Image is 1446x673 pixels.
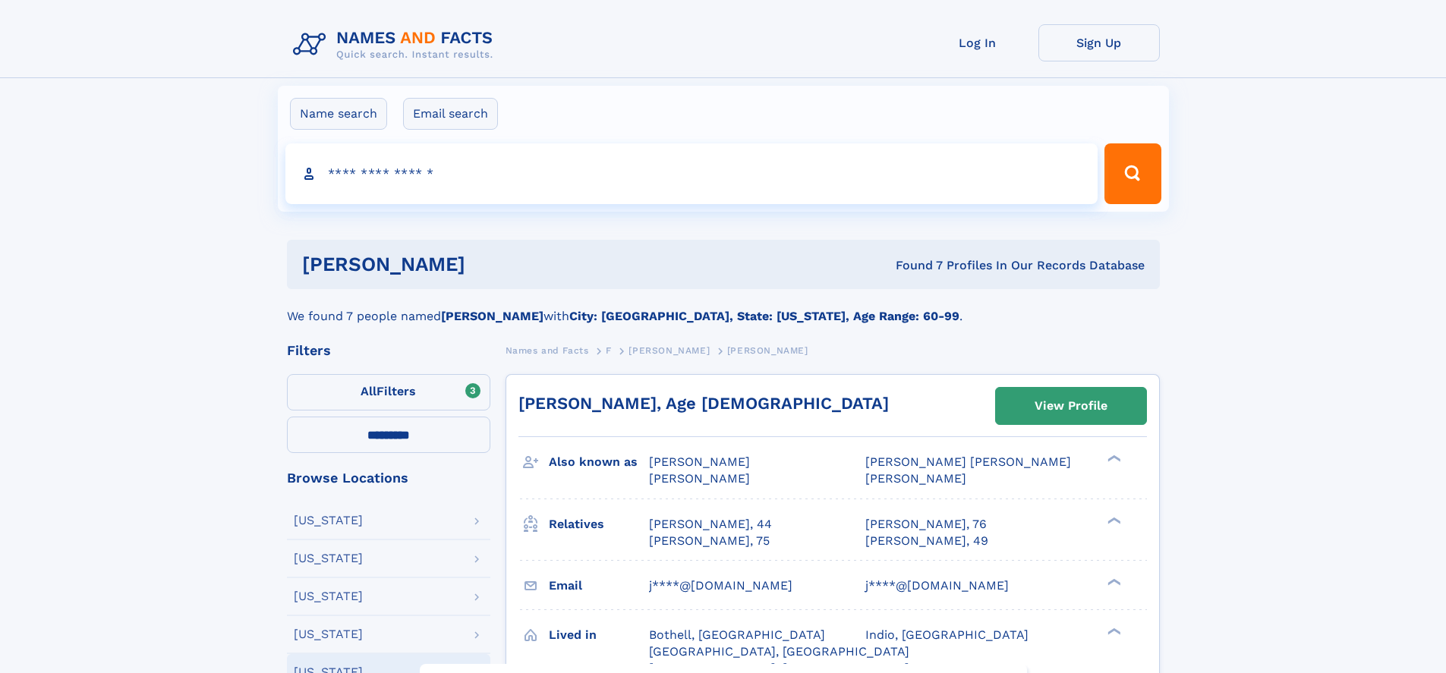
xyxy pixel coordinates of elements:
[1104,626,1122,636] div: ❯
[680,257,1145,274] div: Found 7 Profiles In Our Records Database
[285,143,1098,204] input: search input
[302,255,681,274] h1: [PERSON_NAME]
[287,344,490,357] div: Filters
[649,627,825,642] span: Bothell, [GEOGRAPHIC_DATA]
[649,516,772,533] a: [PERSON_NAME], 44
[294,514,363,527] div: [US_STATE]
[294,552,363,565] div: [US_STATE]
[628,345,710,356] span: [PERSON_NAME]
[649,644,909,659] span: [GEOGRAPHIC_DATA], [GEOGRAPHIC_DATA]
[917,24,1038,61] a: Log In
[549,573,649,599] h3: Email
[518,394,889,413] a: [PERSON_NAME], Age [DEMOGRAPHIC_DATA]
[549,622,649,648] h3: Lived in
[441,309,543,323] b: [PERSON_NAME]
[606,345,612,356] span: F
[865,627,1029,642] span: Indio, [GEOGRAPHIC_DATA]
[1038,24,1160,61] a: Sign Up
[649,454,750,469] span: [PERSON_NAME]
[865,454,1071,469] span: [PERSON_NAME] [PERSON_NAME]
[549,511,649,537] h3: Relatives
[1104,143,1161,204] button: Search Button
[1104,577,1122,587] div: ❯
[649,533,770,549] a: [PERSON_NAME], 75
[727,345,808,356] span: [PERSON_NAME]
[606,341,612,360] a: F
[290,98,387,130] label: Name search
[996,388,1146,424] a: View Profile
[628,341,710,360] a: [PERSON_NAME]
[403,98,498,130] label: Email search
[287,471,490,485] div: Browse Locations
[865,533,988,549] a: [PERSON_NAME], 49
[1104,454,1122,464] div: ❯
[294,590,363,602] div: [US_STATE]
[865,516,987,533] a: [PERSON_NAME], 76
[649,471,750,486] span: [PERSON_NAME]
[287,374,490,410] label: Filters
[1104,515,1122,525] div: ❯
[287,289,1160,325] div: We found 7 people named with .
[294,628,363,640] div: [US_STATE]
[361,384,376,398] span: All
[506,341,589,360] a: Names and Facts
[569,309,959,323] b: City: [GEOGRAPHIC_DATA], State: [US_STATE], Age Range: 60-99
[865,471,966,486] span: [PERSON_NAME]
[549,449,649,475] h3: Also known as
[1035,388,1107,423] div: View Profile
[287,24,506,65] img: Logo Names and Facts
